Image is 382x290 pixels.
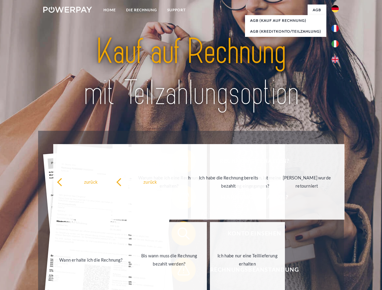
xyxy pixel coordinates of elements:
[331,25,339,32] img: fr
[57,178,125,186] div: zurück
[331,56,339,63] img: en
[245,15,326,26] a: AGB (Kauf auf Rechnung)
[98,5,121,15] a: Home
[116,178,184,186] div: zurück
[273,174,341,190] div: [PERSON_NAME] wurde retourniert
[245,26,326,37] a: AGB (Kreditkonto/Teilzahlung)
[194,174,263,190] div: Ich habe die Rechnung bereits bezahlt
[58,29,324,116] img: title-powerpay_de.svg
[135,252,203,268] div: Bis wann muss die Rechnung bezahlt werden?
[331,40,339,47] img: it
[43,7,92,13] img: logo-powerpay-white.svg
[331,5,339,12] img: de
[308,5,326,15] a: agb
[214,252,282,268] div: Ich habe nur eine Teillieferung erhalten
[162,5,191,15] a: SUPPORT
[121,5,162,15] a: DIE RECHNUNG
[57,256,125,264] div: Wann erhalte ich die Rechnung?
